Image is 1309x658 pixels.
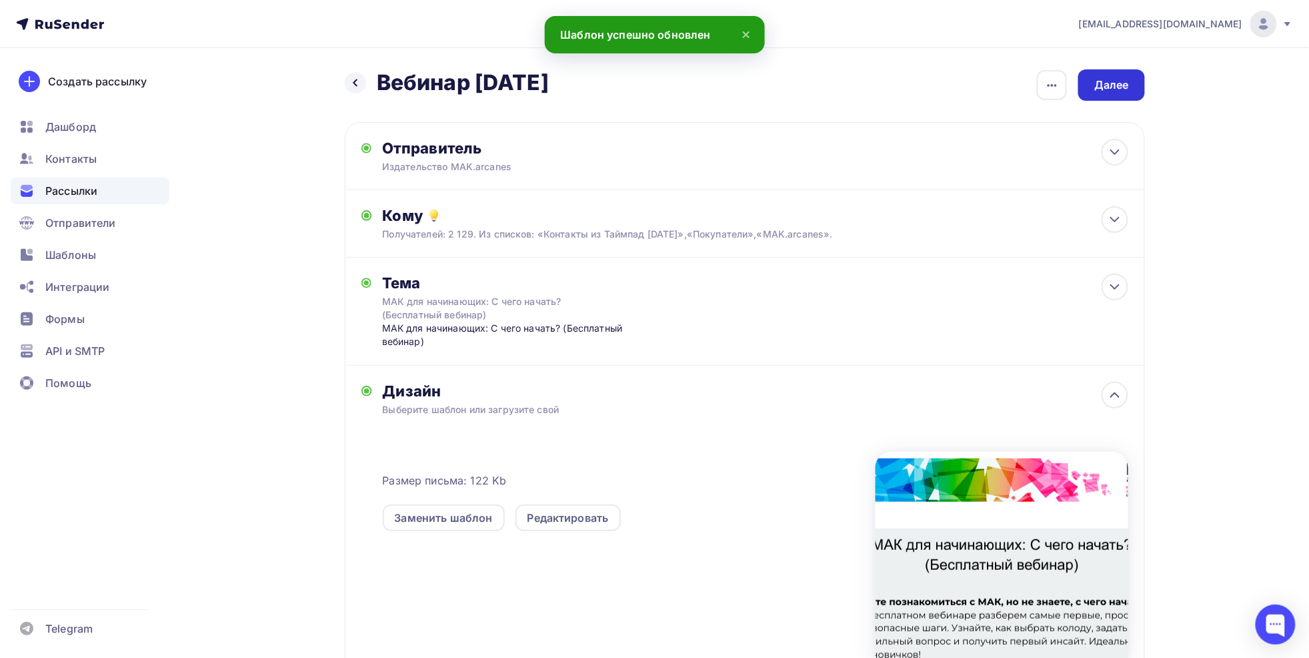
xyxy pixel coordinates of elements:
[45,343,105,359] span: API и SMTP
[382,322,645,349] div: МАК для начинающих: С чего начать? (Бесплатный вебинар)
[45,311,85,327] span: Формы
[11,113,169,140] a: Дашборд
[382,274,645,292] div: Тема
[383,382,1128,400] div: Дизайн
[1094,77,1129,93] div: Далее
[45,375,91,391] span: Помощь
[383,228,1054,241] div: Получателей: 2 129. Из списков: «Контакты из Таймпад [DATE]»,«Покупатели»,«MAK.arcanes».
[382,295,619,322] div: МАК для начинающих: С чего начать? (Бесплатный вебинар)
[11,242,169,268] a: Шаблоны
[383,206,1128,225] div: Кому
[48,73,147,89] div: Создать рассылку
[45,215,116,231] span: Отправители
[45,279,109,295] span: Интеграции
[45,119,96,135] span: Дашборд
[383,472,507,488] span: Размер письма: 122 Kb
[11,178,169,204] a: Рассылки
[11,145,169,172] a: Контакты
[1079,11,1293,37] a: [EMAIL_ADDRESS][DOMAIN_NAME]
[377,69,549,96] h2: Вебинар [DATE]
[527,510,609,526] div: Редактировать
[45,183,97,199] span: Рассылки
[395,510,493,526] div: Заменить шаблон
[11,210,169,236] a: Отправители
[1079,17,1242,31] span: [EMAIL_ADDRESS][DOMAIN_NAME]
[382,139,671,157] div: Отправитель
[45,151,97,167] span: Контакты
[383,403,1054,416] div: Выберите шаблон или загрузите свой
[382,160,642,174] div: Издательство MAK.arcanes
[45,247,96,263] span: Шаблоны
[11,306,169,332] a: Формы
[45,621,93,637] span: Telegram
